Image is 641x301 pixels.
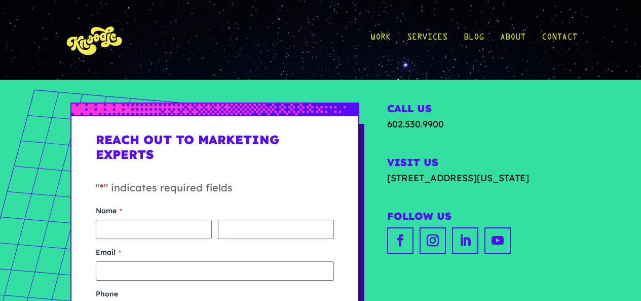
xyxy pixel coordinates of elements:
a: [STREET_ADDRESS][US_STATE] [387,171,571,185]
label: Email [96,247,334,257]
a: Blog [464,16,484,63]
h2: Visit Us [387,156,571,171]
legend: Name [96,206,122,216]
h1: Reach Out to Marketing Experts [96,132,334,170]
a: Services [407,16,447,63]
a: youtube [484,227,511,254]
label: Phone [96,289,334,299]
h2: Follow Us [387,210,571,225]
a: facebook [387,227,413,254]
a: About [500,16,525,63]
a: 602.530.9900 [387,118,444,130]
img: px-grad-blue-short.svg [71,104,358,115]
p: " " indicates required fields [96,180,334,206]
a: linkedin [452,227,478,254]
a: instagram [420,227,446,254]
a: Contact [542,16,577,63]
img: KnoLogo(yellow) [64,16,125,63]
h2: Call Us [387,103,571,117]
a: Work [370,16,391,63]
